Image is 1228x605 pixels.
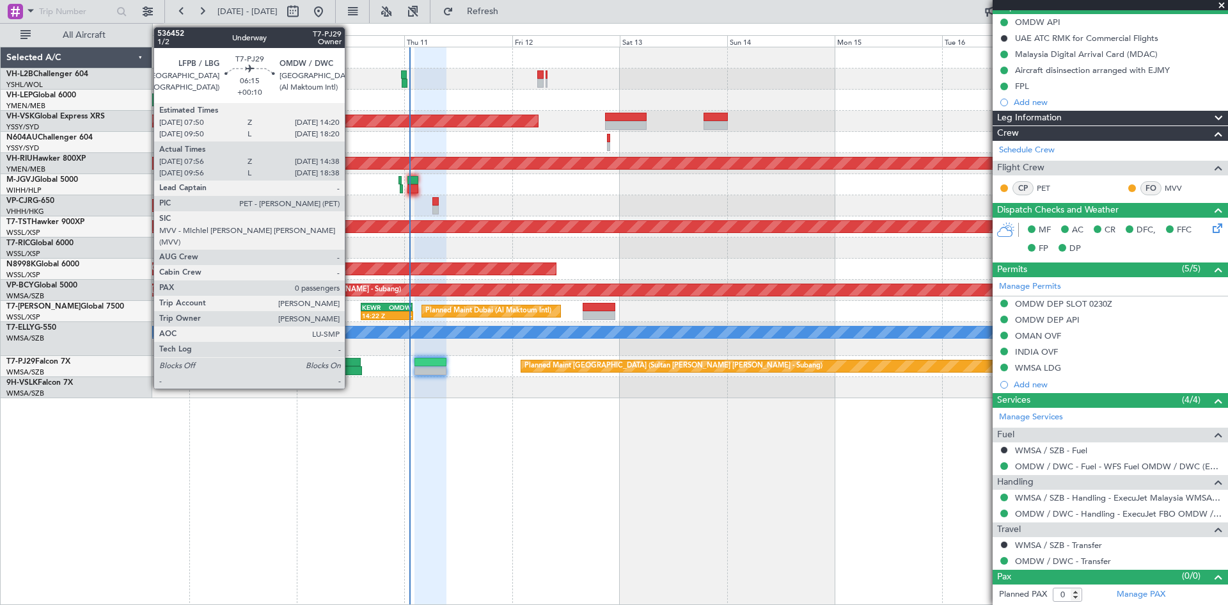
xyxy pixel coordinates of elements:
a: OMDW / DWC - Handling - ExecuJet FBO OMDW / DWC [1015,508,1222,519]
div: OMAN OVF [1015,330,1061,341]
a: OMDW / DWC - Fuel - WFS Fuel OMDW / DWC (EJ Asia Only) [1015,461,1222,472]
span: VP-BCY [6,282,34,289]
a: YMEN/MEB [6,165,45,174]
div: OMDW [387,303,412,311]
a: T7-RICGlobal 6000 [6,239,74,247]
div: Sun 14 [727,35,835,47]
a: YMEN/MEB [6,101,45,111]
button: Refresh [437,1,514,22]
div: 14:22 Z [362,312,387,319]
a: WSSL/XSP [6,228,40,238]
a: M-JGVJGlobal 5000 [6,176,78,184]
a: OMDW / DWC - Transfer [1015,556,1111,567]
span: Flight Crew [997,161,1044,175]
span: MF [1039,224,1051,237]
div: OMDW API [1015,17,1060,28]
span: [DATE] - [DATE] [217,6,278,17]
span: Permits [997,262,1027,277]
a: WMSA / SZB - Fuel [1015,445,1087,456]
span: (4/4) [1182,393,1200,407]
span: 9H-VSLK [6,379,38,387]
a: WSSL/XSP [6,249,40,259]
span: FFC [1177,224,1192,237]
span: T7-[PERSON_NAME] [6,303,81,311]
button: All Aircraft [14,25,139,45]
span: VH-VSK [6,113,35,120]
div: Planned Maint Dubai (Al Maktoum Intl) [425,302,551,321]
div: Tue 9 [189,35,297,47]
span: AC [1072,224,1083,237]
a: Schedule Crew [999,144,1055,157]
a: Manage PAX [1117,588,1165,601]
a: N604AUChallenger 604 [6,134,93,141]
a: PET [1037,182,1066,194]
a: T7-PJ29Falcon 7X [6,358,70,366]
a: WMSA/SZB [6,389,44,398]
span: CR [1105,224,1115,237]
a: MVV [1165,182,1193,194]
span: VH-LEP [6,92,33,99]
a: T7-[PERSON_NAME]Global 7500 [6,303,124,311]
span: FP [1039,243,1048,255]
span: Pax [997,570,1011,585]
span: VP-CJR [6,197,33,205]
span: DP [1069,243,1081,255]
a: VH-L2BChallenger 604 [6,70,88,78]
span: VH-RIU [6,155,33,163]
div: Mon 15 [835,35,942,47]
a: VH-VSKGlobal Express XRS [6,113,105,120]
a: WSSL/XSP [6,312,40,322]
div: CP [1012,181,1034,195]
div: [DATE] [155,26,177,36]
div: Add new [1014,97,1222,108]
span: Travel [997,522,1021,537]
div: FO [1140,181,1161,195]
span: Leg Information [997,111,1062,125]
span: T7-TST [6,218,31,226]
div: Fri 12 [512,35,620,47]
div: OMDW DEP SLOT 0230Z [1015,298,1112,309]
a: WMSA/SZB [6,291,44,301]
a: Manage Services [999,411,1063,424]
div: UAE ATC RMK for Commercial Flights [1015,33,1158,44]
div: Malaysia Digital Arrival Card (MDAC) [1015,49,1158,60]
div: Wed 10 [297,35,404,47]
a: T7-ELLYG-550 [6,324,56,332]
a: VH-RIUHawker 800XP [6,155,86,163]
a: T7-TSTHawker 900XP [6,218,84,226]
div: Planned Maint [GEOGRAPHIC_DATA] (Seletar) [85,259,235,278]
a: YSSY/SYD [6,122,39,132]
span: (0/0) [1182,569,1200,583]
div: WMSA LDG [1015,362,1061,373]
span: T7-ELLY [6,324,35,332]
span: N604AU [6,134,38,141]
span: DFC, [1137,224,1156,237]
a: Manage Permits [999,280,1061,293]
a: 9H-VSLKFalcon 7X [6,379,73,387]
div: INDIA OVF [1015,346,1058,357]
span: All Aircraft [33,31,135,40]
div: Tue 16 [942,35,1050,47]
span: N8998K [6,261,36,268]
div: KEWR [362,303,387,311]
div: Aircraft disinsection arranged with EJMY [1015,65,1170,76]
a: VHHH/HKG [6,207,44,216]
span: VH-L2B [6,70,33,78]
a: YSHL/WOL [6,80,43,90]
a: WIHH/HLP [6,186,42,195]
span: Handling [997,475,1034,490]
span: Dispatch Checks and Weather [997,203,1119,218]
a: WSSL/XSP [6,270,40,280]
div: Add new [1014,379,1222,390]
a: VP-CJRG-650 [6,197,54,205]
span: (5/5) [1182,262,1200,275]
div: Sat 13 [620,35,727,47]
a: VP-BCYGlobal 5000 [6,282,77,289]
div: Unplanned Maint [GEOGRAPHIC_DATA] (Sultan [PERSON_NAME] [PERSON_NAME] - Subang) [94,280,401,300]
span: Services [997,393,1030,408]
span: T7-PJ29 [6,358,35,366]
span: Refresh [456,7,510,16]
a: WMSA / SZB - Transfer [1015,540,1102,551]
a: N8998KGlobal 6000 [6,261,79,268]
div: - [387,312,412,319]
